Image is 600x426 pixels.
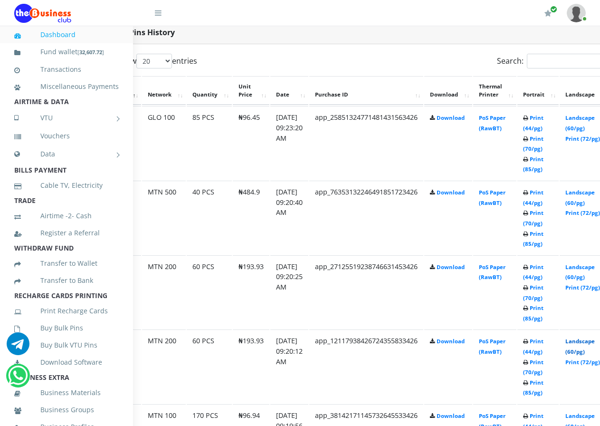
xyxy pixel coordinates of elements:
[544,10,552,17] i: Renew/Upgrade Subscription
[14,76,119,97] a: Miscellaneous Payments
[187,329,232,403] td: 60 PCS
[437,338,465,345] a: Download
[142,181,186,254] td: MTN 500
[565,189,595,206] a: Landscape (60/pg)
[136,54,172,68] select: Showentries
[523,189,543,206] a: Print (44/pg)
[523,209,543,227] a: Print (70/pg)
[270,181,308,254] td: [DATE] 09:20:40 AM
[14,351,119,373] a: Download Software
[142,255,186,329] td: MTN 200
[565,284,600,291] a: Print (72/pg)
[309,329,423,403] td: app_12117938426724355833426
[14,174,119,196] a: Cable TV, Electricity
[523,230,543,248] a: Print (85/pg)
[14,222,119,244] a: Register a Referral
[479,263,505,281] a: PoS Paper (RawBT)
[270,76,308,106] th: Date: activate to sort column ascending
[270,255,308,329] td: [DATE] 09:20:25 AM
[309,255,423,329] td: app_27125519238746631453426
[14,41,119,63] a: Fund wallet[32,607.72]
[79,48,102,56] b: 32,607.72
[437,189,465,196] a: Download
[233,329,269,403] td: ₦193.93
[565,135,600,142] a: Print (72/pg)
[14,334,119,356] a: Buy Bulk VTU Pins
[479,114,505,132] a: PoS Paper (RawBT)
[309,181,423,254] td: app_76353132246491851723426
[187,255,232,329] td: 60 PCS
[233,181,269,254] td: ₦484.9
[523,304,543,322] a: Print (85/pg)
[309,76,423,106] th: Purchase ID: activate to sort column ascending
[270,329,308,403] td: [DATE] 09:20:12 AM
[14,317,119,339] a: Buy Bulk Pins
[187,106,232,180] td: 85 PCS
[233,76,269,106] th: Unit Price: activate to sort column ascending
[565,209,600,216] a: Print (72/pg)
[233,106,269,180] td: ₦96.45
[77,48,104,56] small: [ ]
[523,379,543,397] a: Print (85/pg)
[270,106,308,180] td: [DATE] 09:23:20 AM
[550,6,557,13] span: Renew/Upgrade Subscription
[14,382,119,404] a: Business Materials
[523,155,543,173] a: Print (85/pg)
[523,135,543,153] a: Print (70/pg)
[517,76,559,106] th: Portrait: activate to sort column ascending
[565,338,595,355] a: Landscape (60/pg)
[142,106,186,180] td: GLO 100
[14,205,119,227] a: Airtime -2- Cash
[565,263,595,281] a: Landscape (60/pg)
[8,371,28,387] a: Chat for support
[14,4,71,23] img: Logo
[523,263,543,281] a: Print (44/pg)
[14,270,119,291] a: Transfer to Bank
[437,412,465,419] a: Download
[187,181,232,254] td: 40 PCS
[523,338,543,355] a: Print (44/pg)
[14,300,119,322] a: Print Recharge Cards
[437,263,465,271] a: Download
[14,58,119,80] a: Transactions
[424,76,472,106] th: Download: activate to sort column ascending
[479,189,505,206] a: PoS Paper (RawBT)
[117,54,197,68] label: Show entries
[142,329,186,403] td: MTN 200
[14,125,119,147] a: Vouchers
[523,358,543,376] a: Print (70/pg)
[523,284,543,301] a: Print (70/pg)
[14,106,119,130] a: VTU
[7,339,29,355] a: Chat for support
[565,114,595,132] a: Landscape (60/pg)
[14,252,119,274] a: Transfer to Wallet
[110,27,175,38] strong: Bulk Pins History
[567,4,586,22] img: User
[437,114,465,121] a: Download
[479,338,505,355] a: PoS Paper (RawBT)
[14,142,119,166] a: Data
[233,255,269,329] td: ₦193.93
[309,106,423,180] td: app_25851324771481431563426
[565,358,600,366] a: Print (72/pg)
[473,76,516,106] th: Thermal Printer: activate to sort column ascending
[142,76,186,106] th: Network: activate to sort column ascending
[523,114,543,132] a: Print (44/pg)
[14,399,119,421] a: Business Groups
[187,76,232,106] th: Quantity: activate to sort column ascending
[14,24,119,46] a: Dashboard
